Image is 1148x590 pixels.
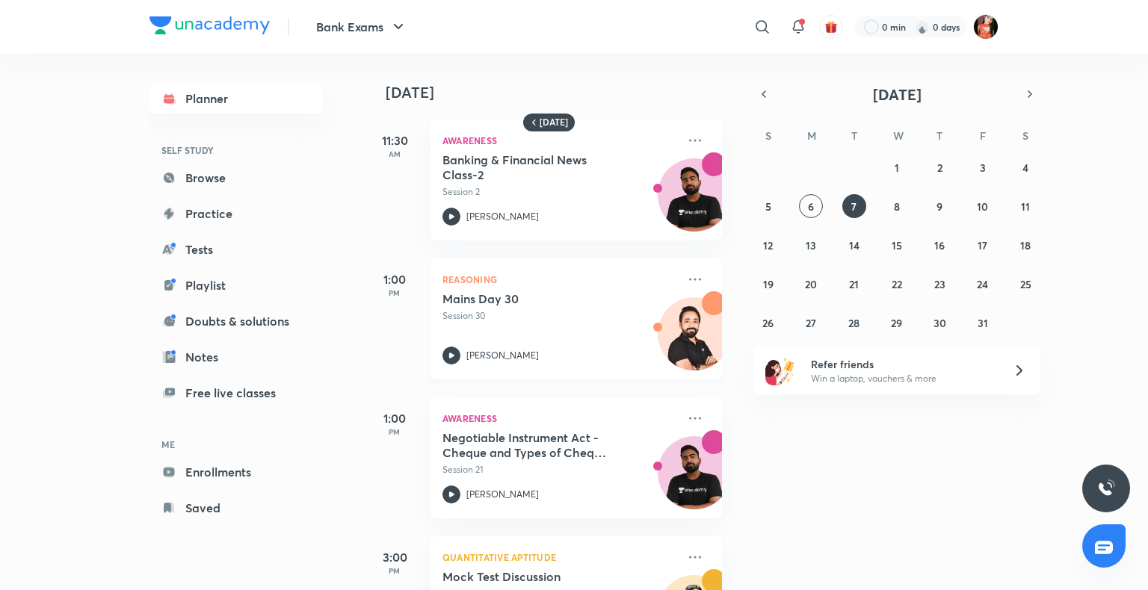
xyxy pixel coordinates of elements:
abbr: October 21, 2025 [849,277,859,291]
p: Reasoning [442,270,677,288]
abbr: Friday [980,128,986,143]
button: October 29, 2025 [885,311,909,335]
abbr: October 7, 2025 [851,199,857,214]
abbr: October 27, 2025 [806,316,816,330]
a: Doubts & solutions [149,306,323,336]
abbr: October 30, 2025 [933,316,946,330]
button: October 20, 2025 [799,272,823,296]
p: Session 21 [442,463,677,476]
abbr: October 31, 2025 [978,316,988,330]
h6: ME [149,432,323,457]
h6: [DATE] [540,117,568,128]
h5: Mains Day 30 [442,291,629,306]
p: Awareness [442,409,677,427]
span: [DATE] [873,84,922,105]
img: Avatar [658,444,730,516]
abbr: October 13, 2025 [806,238,816,252]
button: October 6, 2025 [799,194,823,218]
abbr: October 16, 2025 [934,238,945,252]
abbr: October 9, 2025 [936,199,942,214]
button: October 31, 2025 [971,311,995,335]
button: October 28, 2025 [842,311,866,335]
abbr: October 14, 2025 [849,238,860,252]
button: October 25, 2025 [1013,272,1037,296]
a: Browse [149,163,323,193]
h6: SELF STUDY [149,137,323,163]
button: October 30, 2025 [928,311,951,335]
img: referral [765,355,795,385]
button: October 13, 2025 [799,233,823,257]
abbr: October 4, 2025 [1022,161,1028,175]
p: Quantitative Aptitude [442,548,677,566]
button: October 1, 2025 [885,155,909,179]
abbr: October 20, 2025 [805,277,817,291]
abbr: October 23, 2025 [934,277,945,291]
p: PM [365,566,425,575]
h5: Mock Test Discussion [442,569,629,584]
a: Practice [149,199,323,229]
abbr: October 19, 2025 [763,277,774,291]
h4: [DATE] [386,84,737,102]
abbr: October 8, 2025 [894,199,900,214]
h5: Negotiable Instrument Act - Cheque and Types of Cheque Part-1 [442,430,629,460]
h5: Banking & Financial News Class-2 [442,152,629,182]
abbr: October 6, 2025 [808,199,814,214]
button: October 23, 2025 [928,272,951,296]
button: October 27, 2025 [799,311,823,335]
abbr: October 3, 2025 [980,161,986,175]
h5: 1:00 [365,409,425,427]
abbr: October 22, 2025 [892,277,902,291]
img: Avatar [658,167,730,238]
abbr: October 18, 2025 [1020,238,1031,252]
p: PM [365,288,425,297]
h5: 11:30 [365,131,425,149]
button: October 16, 2025 [928,233,951,257]
abbr: October 28, 2025 [848,316,860,330]
button: October 18, 2025 [1013,233,1037,257]
p: AM [365,149,425,158]
button: [DATE] [774,84,1019,105]
button: October 12, 2025 [756,233,780,257]
p: Session 2 [442,185,677,199]
abbr: October 10, 2025 [977,199,988,214]
button: October 8, 2025 [885,194,909,218]
p: [PERSON_NAME] [466,488,539,501]
button: October 21, 2025 [842,272,866,296]
abbr: October 12, 2025 [763,238,773,252]
button: October 11, 2025 [1013,194,1037,218]
a: Planner [149,84,323,114]
img: avatar [824,20,838,34]
button: October 14, 2025 [842,233,866,257]
p: [PERSON_NAME] [466,210,539,223]
button: October 26, 2025 [756,311,780,335]
button: Bank Exams [307,12,416,42]
img: Company Logo [149,16,270,34]
p: [PERSON_NAME] [466,349,539,362]
h5: 1:00 [365,270,425,288]
button: October 17, 2025 [971,233,995,257]
abbr: October 25, 2025 [1020,277,1031,291]
h6: Refer friends [811,356,995,372]
button: October 5, 2025 [756,194,780,218]
abbr: Thursday [936,128,942,143]
button: October 22, 2025 [885,272,909,296]
abbr: October 1, 2025 [895,161,899,175]
img: Minakshi gakre [973,14,999,40]
button: October 9, 2025 [928,194,951,218]
p: PM [365,427,425,436]
abbr: Saturday [1022,128,1028,143]
abbr: October 11, 2025 [1021,199,1030,214]
a: Playlist [149,270,323,300]
a: Enrollments [149,457,323,487]
a: Saved [149,493,323,523]
button: October 10, 2025 [971,194,995,218]
h5: 3:00 [365,548,425,566]
img: ttu [1097,479,1115,497]
abbr: October 17, 2025 [978,238,987,252]
p: Session 30 [442,309,677,323]
abbr: Wednesday [893,128,904,143]
button: October 19, 2025 [756,272,780,296]
abbr: October 24, 2025 [977,277,988,291]
button: October 15, 2025 [885,233,909,257]
abbr: October 15, 2025 [892,238,902,252]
